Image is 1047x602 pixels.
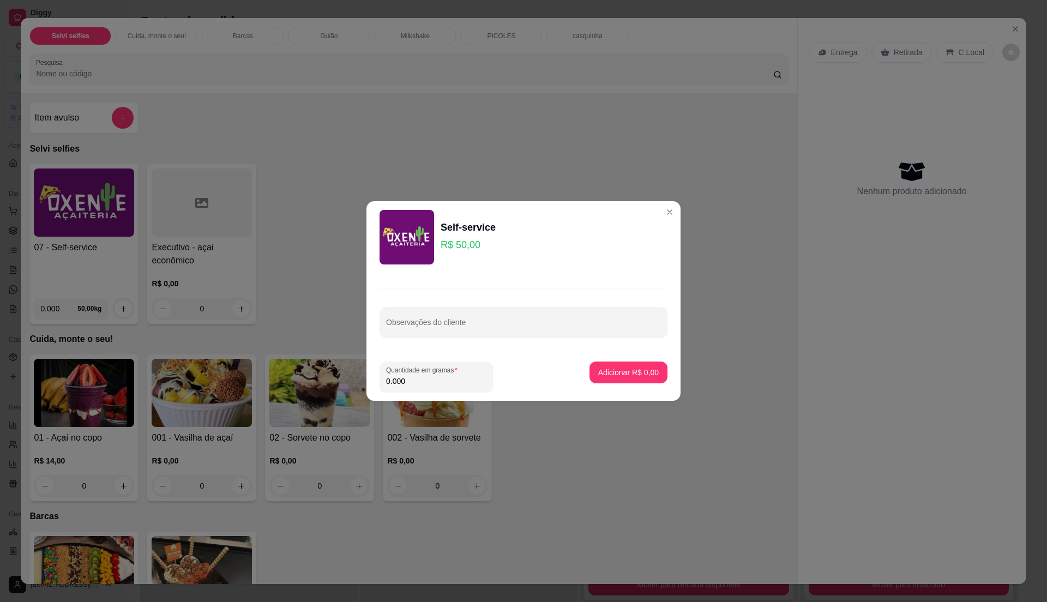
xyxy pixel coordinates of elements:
[441,237,496,252] p: R$ 50,00
[386,365,461,375] label: Quantidade em gramas
[441,220,496,235] div: Self-service
[661,203,678,221] button: Close
[386,321,661,332] input: Observações do cliente
[589,362,667,383] button: Adicionar R$ 0,00
[386,376,486,387] input: Quantidade em gramas
[380,210,434,264] img: product-image
[598,367,659,378] p: Adicionar R$ 0,00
